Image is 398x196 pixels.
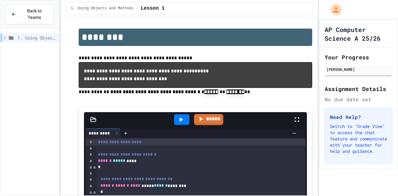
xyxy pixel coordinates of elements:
span: 1. Using Objects and Methods [17,34,56,41]
h1: AP Computer Science A 25/26 [325,25,392,43]
span: Back to Teams [20,8,49,21]
div: No due date set [325,96,392,103]
span: 1. Using Objects and Methods [71,6,134,11]
span: Lesson 1 [141,5,165,12]
div: [PERSON_NAME] [326,66,391,72]
p: Switch to "Grade View" to access the chat feature and communicate with your teacher for help and ... [330,123,387,154]
h3: Need Help? [330,113,387,121]
div: My Account [324,2,343,17]
button: Back to Teams [6,4,54,24]
span: / [136,6,138,11]
h2: Your Progress [325,53,392,62]
h2: Assignment Details [325,84,392,93]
